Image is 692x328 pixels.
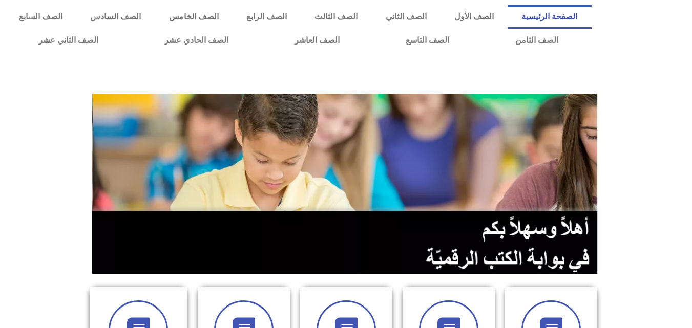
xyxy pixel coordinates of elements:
[76,5,155,29] a: الصف السادس
[131,29,261,52] a: الصف الحادي عشر
[508,5,591,29] a: الصفحة الرئيسية
[233,5,301,29] a: الصف الرابع
[372,5,441,29] a: الصف الثاني
[372,29,482,52] a: الصف التاسع
[301,5,371,29] a: الصف الثالث
[5,29,131,52] a: الصف الثاني عشر
[261,29,372,52] a: الصف العاشر
[155,5,233,29] a: الصف الخامس
[5,5,76,29] a: الصف السابع
[482,29,591,52] a: الصف الثامن
[441,5,508,29] a: الصف الأول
